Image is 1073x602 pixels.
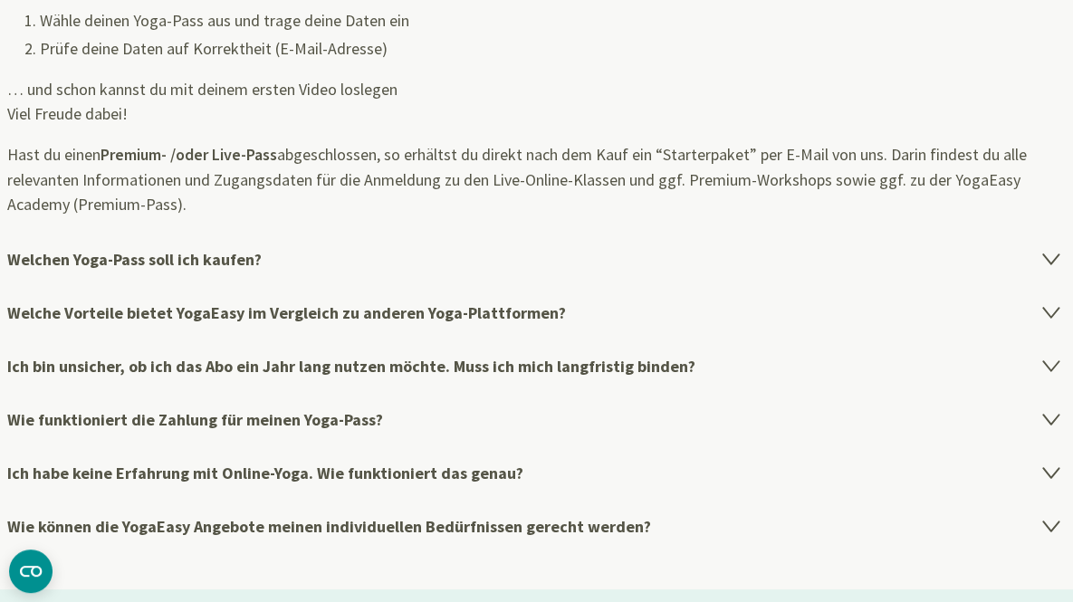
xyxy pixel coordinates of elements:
[7,233,1067,286] h4: Welchen Yoga-Pass soll ich kaufen?
[7,393,1067,446] h4: Wie funktioniert die Zahlung für meinen Yoga-Pass?
[7,286,1067,339] h4: Welche Vorteile bietet YogaEasy im Vergleich zu anderen Yoga-Plattformen?
[101,144,277,167] strong: Premium- /oder Live-Pass
[7,339,1067,393] h4: Ich bin unsicher, ob ich das Abo ein Jahr lang nutzen möchte. Muss ich mich langfristig binden?
[7,500,1067,553] h4: Wie können die YogaEasy Angebote meinen individuellen Bedürfnissen gerecht werden?
[7,446,1067,500] h4: Ich habe keine Erfahrung mit Online-Yoga. Wie funktioniert das genau?
[7,142,1067,216] p: Hast du einen abgeschlossen, so erhältst du direkt nach dem Kauf ein “Starterpaket” per E-Mail vo...
[9,549,53,593] button: CMP-Widget öffnen
[7,77,1067,126] p: … und schon kannst du mit deinem ersten Video loslegen Viel Freude dabei!
[40,36,1067,61] li: Prüfe deine Daten auf Korrektheit (E-Mail-Adresse)
[40,8,1067,33] li: Wähle deinen Yoga-Pass aus und trage deine Daten ein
